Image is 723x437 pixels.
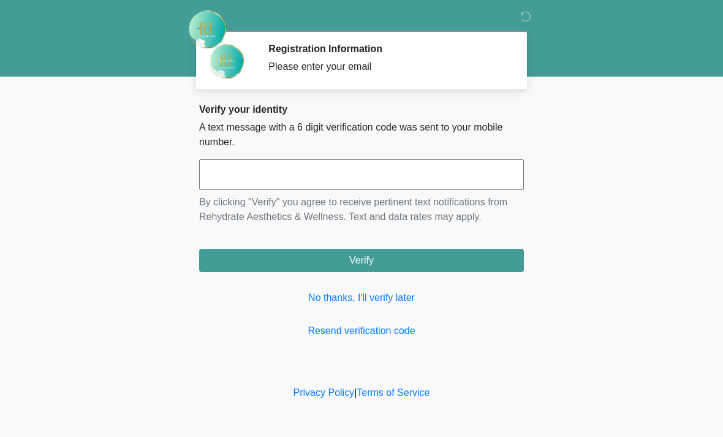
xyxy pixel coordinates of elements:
a: Terms of Service [357,387,430,398]
a: Resend verification code [199,324,524,338]
img: Rehydrate Aesthetics & Wellness Logo [187,9,227,50]
a: | [354,387,357,398]
div: Please enter your email [268,59,505,74]
p: A text message with a 6 digit verification code was sent to your mobile number. [199,120,524,150]
a: Privacy Policy [293,387,355,398]
p: By clicking "Verify" you agree to receive pertinent text notifications from Rehydrate Aesthetics ... [199,195,524,224]
h2: Verify your identity [199,104,524,115]
button: Verify [199,249,524,272]
img: Agent Avatar [208,43,245,80]
a: No thanks, I'll verify later [199,291,524,305]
